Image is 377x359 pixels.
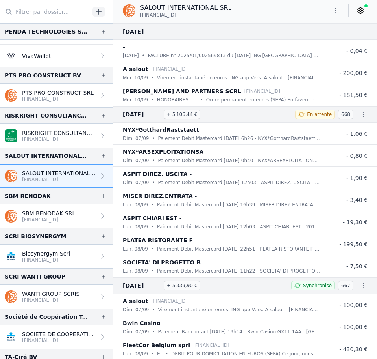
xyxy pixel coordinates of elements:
[339,302,368,308] span: - 100,00 €
[346,197,368,203] span: - 3,40 €
[157,201,320,209] p: Paiement Debit Mastercard [DATE] 16h39 - MISER DIREZ.ENTRATA - 20017 - TERRAZZANO BA - ITA Numéro...
[152,65,188,73] p: [FINANCIAL_ID]
[158,328,320,336] p: Paiement Bancontact [DATE] 19h14 - Bwin Casino GX11 1AA - [GEOGRAPHIC_DATA] - GIB 744PQ3L Bwin Ca...
[123,42,125,52] p: -
[5,27,88,36] div: PENDA TECHNOLOGIES SPRL
[123,135,149,142] p: dim. 07/09
[307,111,332,118] span: En attente
[157,350,162,358] p: E104125776
[151,74,154,82] div: •
[123,213,182,223] p: ASPIT CHIARI EST -
[5,49,17,62] img: Viva-Wallet.webp
[339,324,368,330] span: - 100,00 €
[123,27,161,36] span: [DATE]
[123,340,190,350] p: FleetCor Belgium sprl
[22,217,75,223] p: [FINANCIAL_ID]
[22,330,96,338] p: SOCIETE DE COOPERATION TECHNIQUE SR
[123,267,148,275] p: lun. 08/09
[157,74,320,82] p: Virement instantané en euros: ING app Vers: A salout - [FINANCIAL_ID] Instantané le [DATE] 00:56:...
[5,272,65,281] div: SCRI WANTI GROUP
[22,52,51,60] p: VivaWallet
[339,92,368,98] span: - 181,50 €
[123,147,203,157] p: NYX*ARSEXPLOITATIONSA
[339,70,368,76] span: - 200,00 €
[157,96,197,104] p: HONORAIRES MZ INTERNATIONAL - MOIS EN COURS - DERNIERE FACTURE
[5,290,17,303] img: ing.png
[22,257,70,263] p: [FINANCIAL_ID]
[200,96,203,104] div: •
[22,169,96,177] p: SALOUT INTERNATIONAL SRL
[123,125,199,135] p: NYX*GotthardRaststaett
[123,328,149,336] p: dim. 07/09
[206,96,320,104] p: Ordre permanent en euros (SEPA) En faveur de: [PERSON_NAME] AND PARTNERS SCRL Belgique IBAN: [FIN...
[151,223,154,231] div: •
[338,110,353,119] span: 668
[22,89,94,97] p: PTS PRO CONSTRUCT SRL
[5,232,67,241] div: SCRI BIOSYNERGYM
[158,306,320,314] p: Virement instantané en euros: ING app Vers: A salout - [FINANCIAL_ID] Instantané le [DATE] 20:13:...
[152,135,155,142] div: •
[303,282,332,289] span: Synchronisé
[5,89,17,102] img: ing.png
[152,306,155,314] div: •
[123,245,148,253] p: lun. 08/09
[193,341,229,349] p: [FINANCIAL_ID]
[164,110,200,119] span: + 5 106,44 €
[123,169,192,179] p: ASPIT DIREZ. USCITA -
[338,281,353,290] span: 667
[5,151,88,161] div: SALOUT INTERNATIONAL BV
[22,129,96,137] p: RISKRIGHT CONSULTANCY BV
[151,350,154,358] div: •
[22,337,96,344] p: [FINANCIAL_ID]
[22,176,96,183] p: [FINANCIAL_ID]
[22,290,79,298] p: WANTI GROUP SCRIS
[151,267,154,275] div: •
[157,267,320,275] p: Paiement Debit Mastercard [DATE] 11h22 - SOCIETA' DI PROGETTO B 25126 - [GEOGRAPHIC_DATA] - ITA N...
[5,111,88,120] div: RISKRIGHT CONSULTANCY BV
[346,131,368,137] span: - 1,06 €
[123,191,197,201] p: MISER DIREZ.ENTRATA -
[165,350,168,358] div: •
[346,263,368,269] span: - 7,50 €
[123,201,148,209] p: lun. 08/09
[164,281,200,290] span: + 5 339,90 €
[123,52,139,60] p: [DATE]
[123,86,241,96] p: [PERSON_NAME] AND PARTNERS SCRL
[123,110,161,119] span: [DATE]
[158,157,320,165] p: Paiement Debit Mastercard [DATE] 0h40 - NYX*ARSEXPLOITATIONSA 9647 - Wanseler - LUX Numéro de car...
[5,191,51,201] div: SBM RENODAK
[5,71,81,80] div: PTS PRO CONSTRUCT BV
[22,297,79,303] p: [FINANCIAL_ID]
[158,135,320,142] p: Paiement Debit Mastercard [DATE] 6h26 - NYX*GotthardRaststaett 6467 - Schattdorf - CHE 1,00 CHF à...
[140,3,231,13] p: SALOUT INTERNATIONAL SRL
[346,48,368,54] span: - 0,04 €
[346,153,368,159] span: - 0,80 €
[5,250,17,263] img: KBC_BRUSSELS_KREDBEBB.png
[5,331,17,343] img: KBC_BRUSSELS_KREDBEBB.png
[123,350,148,358] p: lun. 08/09
[346,175,368,181] span: - 1,90 €
[5,170,17,182] img: ing.png
[152,157,155,165] div: •
[123,236,193,245] p: PLATEA RISTORANTE F
[22,136,96,142] p: [FINANCIAL_ID]
[5,129,17,142] img: BNP_BE_BUSINESS_GEBABEBB.png
[140,12,176,18] span: [FINANCIAL_ID]
[123,258,201,267] p: SOCIETA' DI PROGETTO B
[22,96,94,102] p: [FINANCIAL_ID]
[123,223,148,231] p: lun. 08/09
[339,346,368,352] span: - 430,30 €
[123,157,149,165] p: dim. 07/09
[151,245,154,253] div: •
[148,52,320,60] p: FACTURE n° 2025/01/002569813 du [DATE] ING [GEOGRAPHIC_DATA] SA - [STREET_ADDRESS] TVA BE 0403.20...
[22,209,75,217] p: SBM RENODAK SRL
[142,52,145,60] div: •
[123,318,161,328] p: Bwin Casino
[123,296,148,306] p: A salout
[123,4,135,17] img: ing.png
[5,312,88,322] div: Société de Coopération Technique SPRL
[123,179,149,187] p: dim. 07/09
[244,87,281,95] p: [FINANCIAL_ID]
[152,328,155,336] div: •
[123,306,149,314] p: dim. 07/09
